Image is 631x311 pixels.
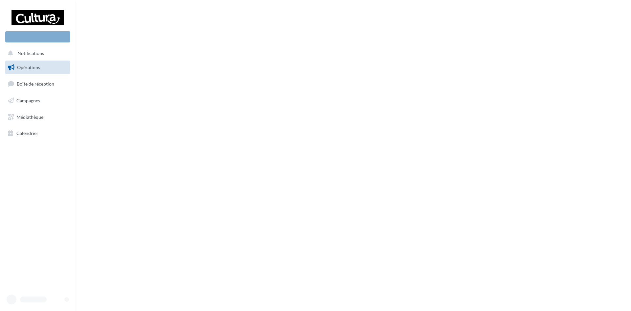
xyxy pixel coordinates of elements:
span: Opérations [17,65,40,70]
div: Nouvelle campagne [5,31,70,42]
span: Médiathèque [16,114,43,119]
span: Campagnes [16,98,40,103]
a: Opérations [4,61,72,74]
span: Notifications [17,51,44,56]
a: Boîte de réception [4,77,72,91]
span: Boîte de réception [17,81,54,87]
a: Médiathèque [4,110,72,124]
span: Calendrier [16,130,38,136]
a: Calendrier [4,126,72,140]
a: Campagnes [4,94,72,108]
